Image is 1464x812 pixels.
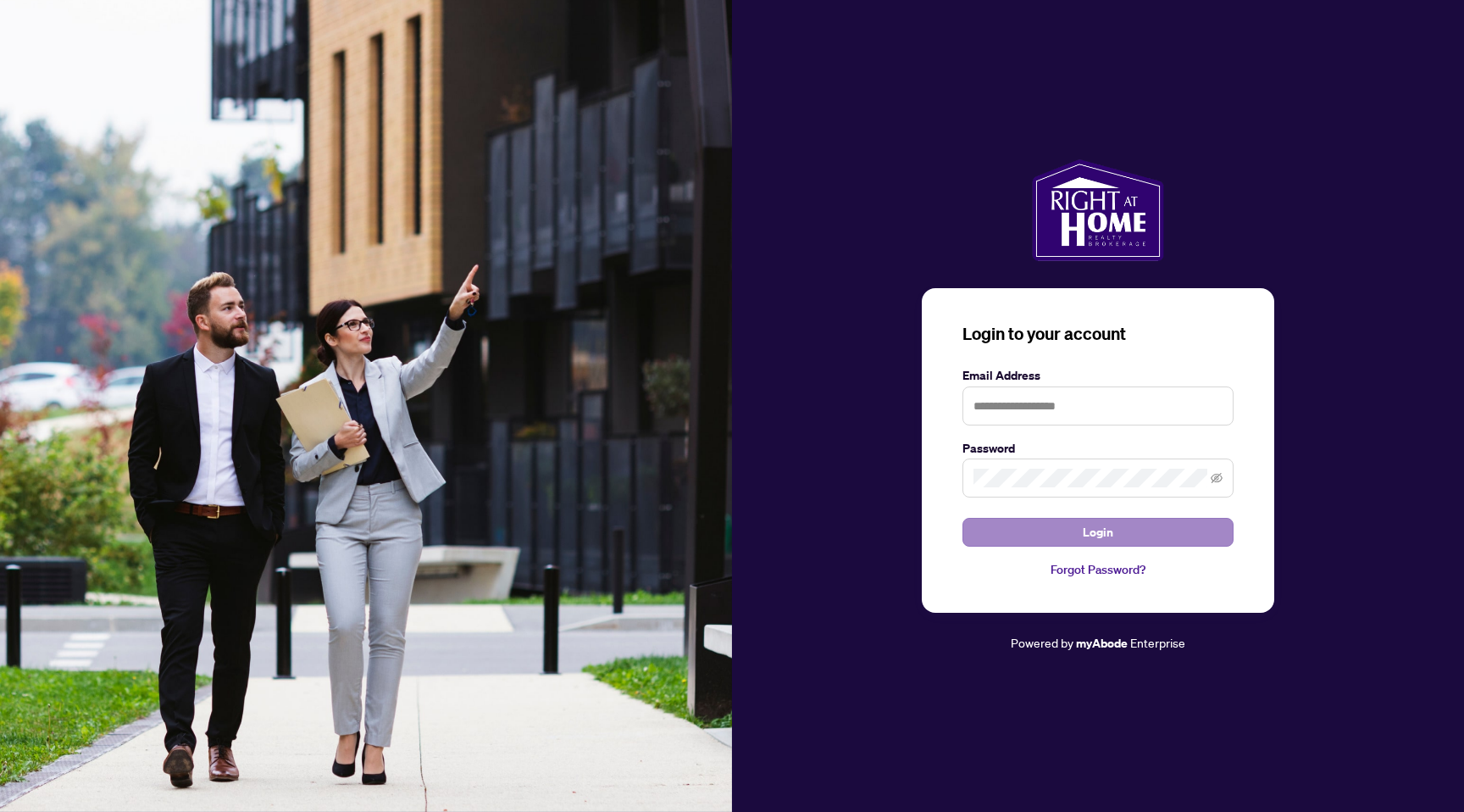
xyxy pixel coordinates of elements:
span: Enterprise [1130,635,1185,650]
label: Email Address [962,366,1234,385]
img: ma-logo [1032,159,1163,261]
span: Powered by [1011,635,1073,650]
span: Login [1083,519,1113,546]
a: Forgot Password? [962,560,1234,579]
button: Login [962,518,1234,547]
h3: Login to your account [962,322,1234,346]
span: eye-invisible [1211,472,1223,484]
label: Password [962,439,1234,458]
a: myAbode [1076,634,1128,653]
